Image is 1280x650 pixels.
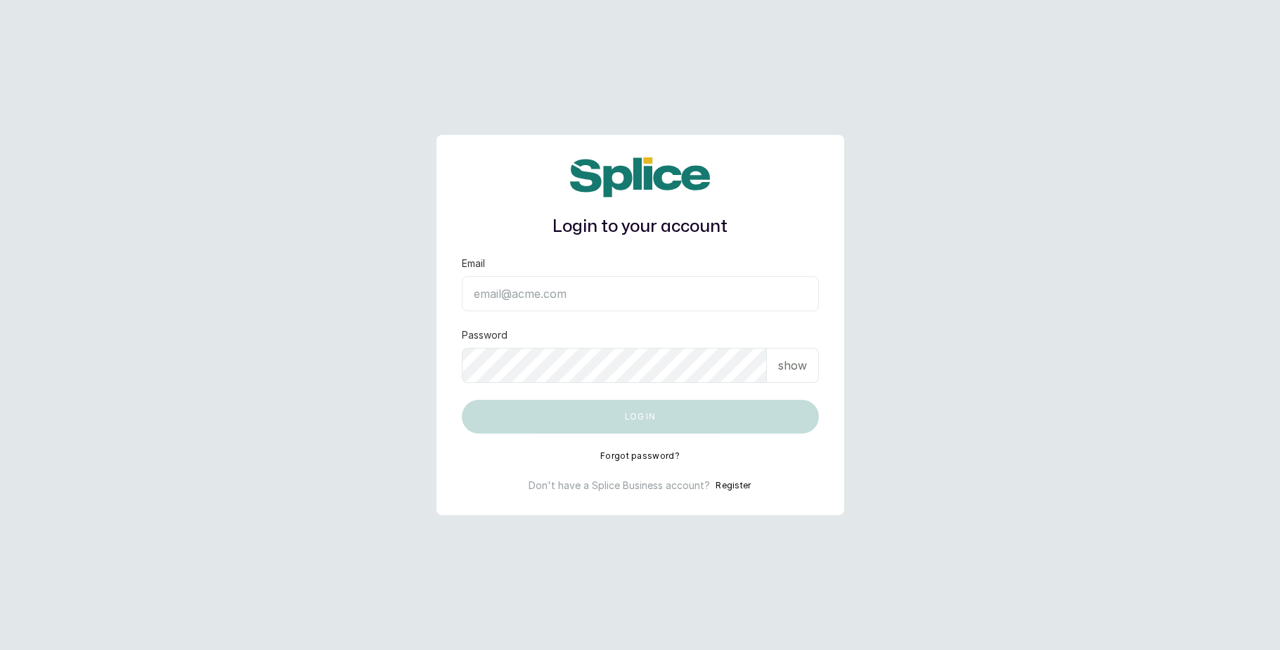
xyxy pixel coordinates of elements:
[462,214,819,240] h1: Login to your account
[462,328,508,342] label: Password
[600,450,680,462] button: Forgot password?
[529,479,710,493] p: Don't have a Splice Business account?
[462,276,819,311] input: email@acme.com
[778,357,807,374] p: show
[716,479,751,493] button: Register
[462,400,819,434] button: Log in
[462,256,485,271] label: Email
